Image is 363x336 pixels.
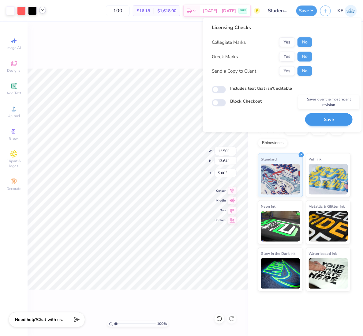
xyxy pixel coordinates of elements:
[137,8,150,14] span: $16.18
[7,45,21,50] span: Image AI
[298,95,360,109] div: Saves over the most recent revision
[279,52,295,62] button: Yes
[261,211,300,242] img: Neon Ink
[240,9,246,13] span: FREE
[338,5,357,17] a: KE
[345,5,357,17] img: Kent Everic Delos Santos
[309,250,337,257] span: Water based Ink
[212,53,238,60] div: Greek Marks
[212,68,256,75] div: Send a Copy to Client
[261,156,277,162] span: Standard
[261,250,296,257] span: Glow in the Dark Ink
[7,68,21,73] span: Designs
[8,113,20,118] span: Upload
[212,24,312,31] div: Licensing Checks
[263,5,293,17] input: Untitled Design
[258,138,288,148] div: Rhinestones
[309,258,348,289] img: Water based Ink
[212,39,246,46] div: Collegiate Marks
[215,189,226,193] span: Center
[305,113,353,126] button: Save
[157,8,176,14] span: $1,618.00
[157,321,167,327] span: 100 %
[203,8,236,14] span: [DATE] - [DATE]
[230,98,262,104] label: Block Checkout
[309,164,348,194] img: Puff Ink
[37,317,63,323] span: Chat with us.
[261,258,300,289] img: Glow in the Dark Ink
[230,85,292,92] label: Includes text that isn't editable
[298,52,312,62] button: No
[6,186,21,191] span: Decorate
[298,66,312,76] button: No
[309,211,348,242] img: Metallic & Glitter Ink
[215,198,226,203] span: Middle
[279,37,295,47] button: Yes
[215,218,226,222] span: Bottom
[279,66,295,76] button: Yes
[3,159,24,168] span: Clipart & logos
[261,164,300,194] img: Standard
[6,91,21,96] span: Add Text
[9,136,19,141] span: Greek
[296,6,317,16] button: Save
[298,37,312,47] button: No
[15,317,37,323] strong: Need help?
[309,203,345,210] span: Metallic & Glitter Ink
[309,156,322,162] span: Puff Ink
[338,7,343,14] span: KE
[215,208,226,213] span: Top
[106,5,130,16] input: – –
[261,203,276,210] span: Neon Ink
